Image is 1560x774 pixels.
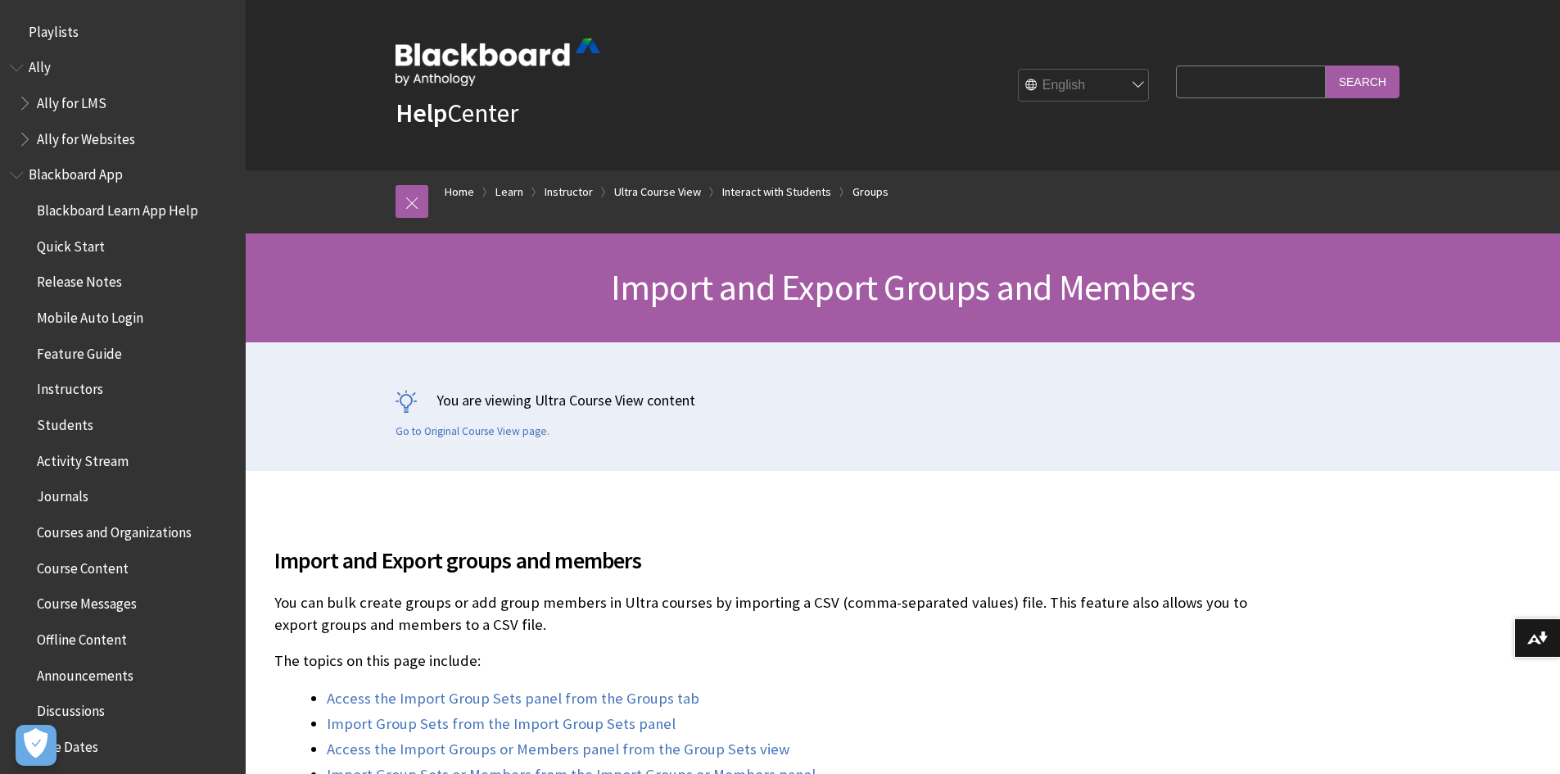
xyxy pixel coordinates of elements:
[327,714,676,734] a: Import Group Sets from the Import Group Sets panel
[445,182,474,202] a: Home
[37,197,198,219] span: Blackboard Learn App Help
[722,182,831,202] a: Interact with Students
[16,725,57,766] button: Open Preferences
[37,89,106,111] span: Ally for LMS
[37,733,98,755] span: Due Dates
[545,182,593,202] a: Instructor
[10,54,236,153] nav: Book outline for Anthology Ally Help
[327,689,699,708] a: Access the Import Group Sets panel from the Groups tab
[396,424,549,439] a: Go to Original Course View page.
[37,626,127,648] span: Offline Content
[274,543,1290,577] span: Import and Export groups and members
[37,125,135,147] span: Ally for Websites
[1326,66,1399,97] input: Search
[37,591,137,613] span: Course Messages
[37,554,129,577] span: Course Content
[852,182,889,202] a: Groups
[37,233,105,255] span: Quick Start
[29,161,123,183] span: Blackboard App
[37,376,103,398] span: Instructors
[29,18,79,40] span: Playlists
[611,265,1195,310] span: Import and Export Groups and Members
[29,54,51,76] span: Ally
[274,592,1290,635] p: You can bulk create groups or add group members in Ultra courses by importing a CSV (comma-separa...
[396,97,518,129] a: HelpCenter
[396,97,447,129] strong: Help
[396,38,600,86] img: Blackboard by Anthology
[37,269,122,291] span: Release Notes
[614,182,701,202] a: Ultra Course View
[37,340,122,362] span: Feature Guide
[37,411,93,433] span: Students
[274,650,1290,672] p: The topics on this page include:
[37,518,192,541] span: Courses and Organizations
[37,662,133,684] span: Announcements
[1019,70,1150,102] select: Site Language Selector
[37,304,143,326] span: Mobile Auto Login
[37,483,88,505] span: Journals
[327,740,789,759] a: Access the Import Groups or Members panel from the Group Sets view
[396,390,1411,410] p: You are viewing Ultra Course View content
[37,447,129,469] span: Activity Stream
[10,18,236,46] nav: Book outline for Playlists
[37,697,105,719] span: Discussions
[495,182,523,202] a: Learn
